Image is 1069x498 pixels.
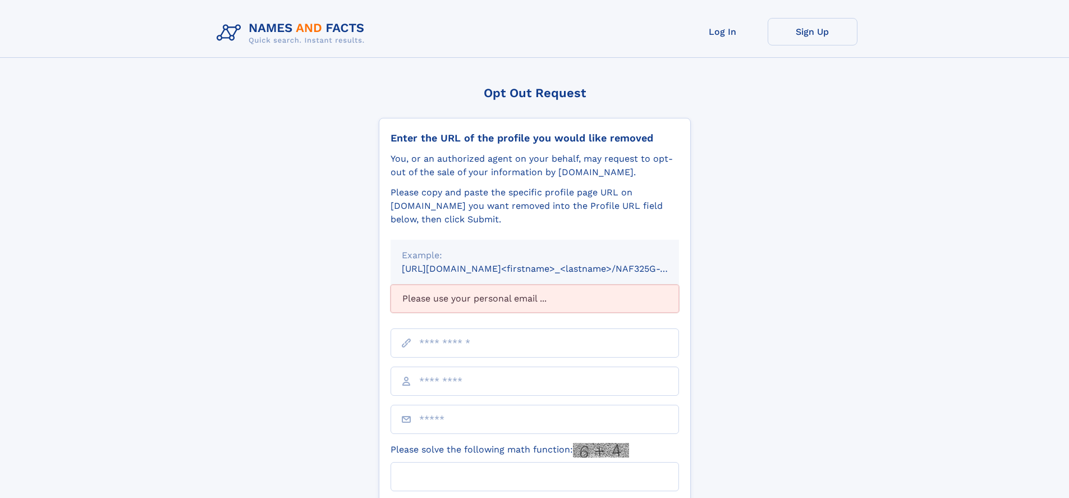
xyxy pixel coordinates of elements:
div: You, or an authorized agent on your behalf, may request to opt-out of the sale of your informatio... [391,152,679,179]
div: Please copy and paste the specific profile page URL on [DOMAIN_NAME] you want removed into the Pr... [391,186,679,226]
a: Sign Up [768,18,857,45]
a: Log In [678,18,768,45]
small: [URL][DOMAIN_NAME]<firstname>_<lastname>/NAF325G-xxxxxxxx [402,263,700,274]
label: Please solve the following math function: [391,443,629,458]
div: Opt Out Request [379,86,691,100]
div: Please use your personal email ... [391,285,679,313]
img: Logo Names and Facts [212,18,374,48]
div: Example: [402,249,668,262]
div: Enter the URL of the profile you would like removed [391,132,679,144]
